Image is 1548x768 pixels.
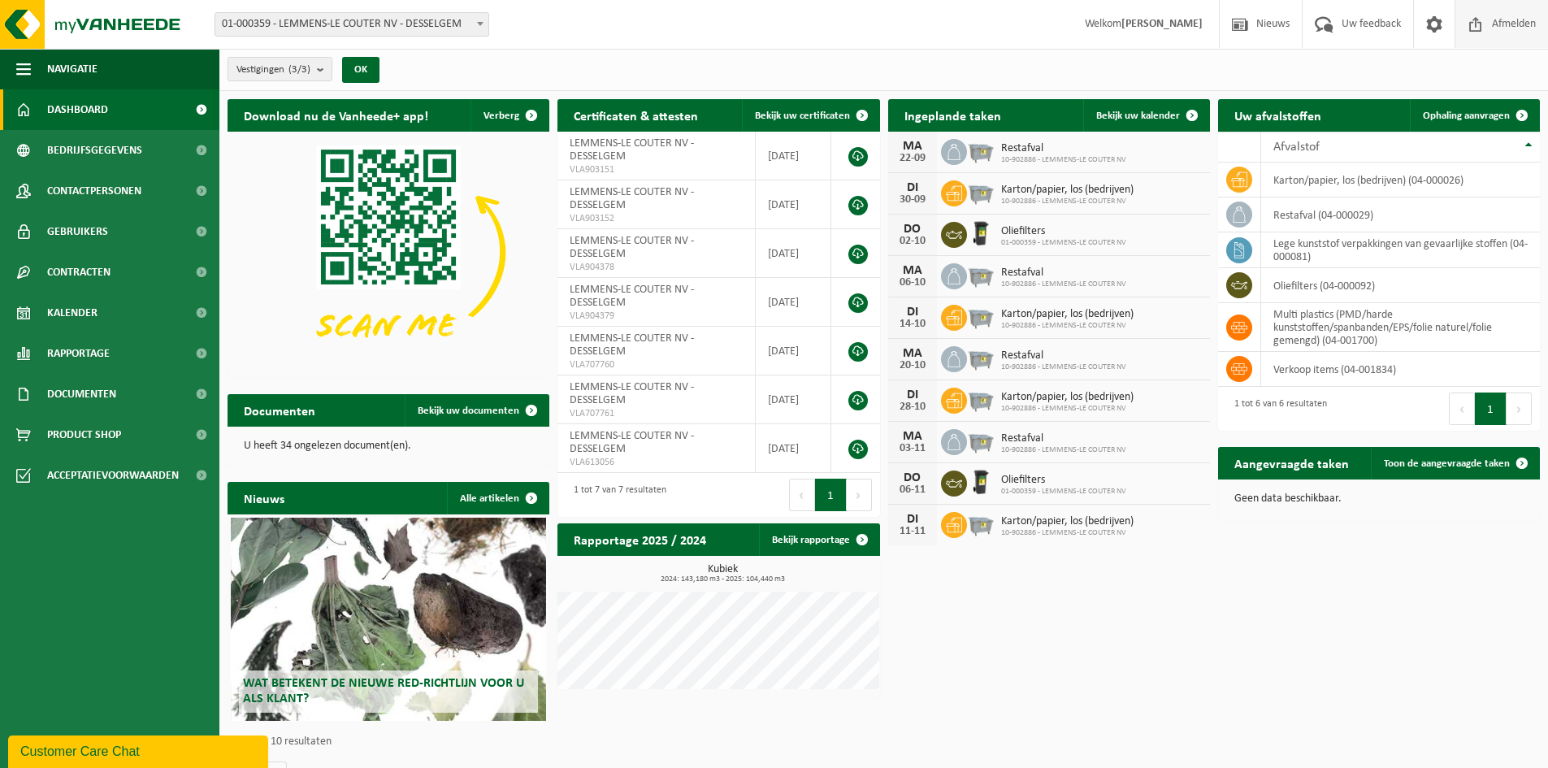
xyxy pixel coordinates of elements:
[896,471,929,484] div: DO
[570,456,742,469] span: VLA613056
[570,310,742,323] span: VLA904379
[1410,99,1538,132] a: Ophaling aanvragen
[1226,391,1327,427] div: 1 tot 6 van 6 resultaten
[570,186,694,211] span: LEMMENS-LE COUTER NV - DESSELGEM
[888,99,1017,131] h2: Ingeplande taken
[847,479,872,511] button: Next
[1096,111,1180,121] span: Bekijk uw kalender
[570,284,694,309] span: LEMMENS-LE COUTER NV - DESSELGEM
[967,510,995,537] img: WB-2500-GAL-GY-01
[756,327,832,375] td: [DATE]
[288,64,310,75] count: (3/3)
[815,479,847,511] button: 1
[228,482,301,514] h2: Nieuws
[470,99,548,132] button: Verberg
[47,374,116,414] span: Documenten
[557,99,714,131] h2: Certificaten & attesten
[244,440,533,452] p: U heeft 34 ongelezen document(en).
[570,163,742,176] span: VLA903151
[566,564,879,584] h3: Kubiek
[1083,99,1208,132] a: Bekijk uw kalender
[570,332,694,358] span: LEMMENS-LE COUTER NV - DESSELGEM
[896,347,929,360] div: MA
[896,181,929,194] div: DI
[1001,225,1126,238] span: Oliefilters
[1001,349,1126,362] span: Restafval
[896,388,929,401] div: DI
[243,677,524,705] span: Wat betekent de nieuwe RED-richtlijn voor u als klant?
[896,513,929,526] div: DI
[1001,445,1126,455] span: 10-902886 - LEMMENS-LE COUTER NV
[405,394,548,427] a: Bekijk uw documenten
[1261,197,1540,232] td: restafval (04-000029)
[236,58,310,82] span: Vestigingen
[570,407,742,420] span: VLA707761
[1384,458,1510,469] span: Toon de aangevraagde taken
[1001,391,1134,404] span: Karton/papier, los (bedrijven)
[967,261,995,289] img: WB-2500-GAL-GY-01
[896,277,929,289] div: 06-10
[789,479,815,511] button: Previous
[1001,404,1134,414] span: 10-902886 - LEMMENS-LE COUTER NV
[1001,432,1126,445] span: Restafval
[570,212,742,225] span: VLA903152
[228,132,549,373] img: Download de VHEPlus App
[759,523,878,556] a: Bekijk rapportage
[566,575,879,584] span: 2024: 143,180 m3 - 2025: 104,440 m3
[570,381,694,406] span: LEMMENS-LE COUTER NV - DESSELGEM
[756,278,832,327] td: [DATE]
[570,137,694,163] span: LEMMENS-LE COUTER NV - DESSELGEM
[1001,184,1134,197] span: Karton/papier, los (bedrijven)
[1001,197,1134,206] span: 10-902886 - LEMMENS-LE COUTER NV
[1001,155,1126,165] span: 10-902886 - LEMMENS-LE COUTER NV
[896,306,929,319] div: DI
[47,49,98,89] span: Navigatie
[967,137,995,164] img: WB-2500-GAL-GY-01
[1001,487,1126,497] span: 01-000359 - LEMMENS-LE COUTER NV
[47,171,141,211] span: Contactpersonen
[742,99,878,132] a: Bekijk uw certificaten
[967,468,995,496] img: WB-0240-HPE-BK-01
[244,736,541,748] p: 1 van 10 resultaten
[1121,18,1203,30] strong: [PERSON_NAME]
[418,406,519,416] span: Bekijk uw documenten
[570,235,694,260] span: LEMMENS-LE COUTER NV - DESSELGEM
[1423,111,1510,121] span: Ophaling aanvragen
[228,394,332,426] h2: Documenten
[570,430,694,455] span: LEMMENS-LE COUTER NV - DESSELGEM
[1001,515,1134,528] span: Karton/papier, los (bedrijven)
[756,375,832,424] td: [DATE]
[1001,528,1134,538] span: 10-902886 - LEMMENS-LE COUTER NV
[228,99,444,131] h2: Download nu de Vanheede+ app!
[1234,493,1524,505] p: Geen data beschikbaar.
[47,333,110,374] span: Rapportage
[896,401,929,413] div: 28-10
[342,57,379,83] button: OK
[756,424,832,473] td: [DATE]
[896,236,929,247] div: 02-10
[896,264,929,277] div: MA
[47,89,108,130] span: Dashboard
[47,130,142,171] span: Bedrijfsgegevens
[447,482,548,514] a: Alle artikelen
[483,111,519,121] span: Verberg
[967,385,995,413] img: WB-2500-GAL-GY-01
[896,484,929,496] div: 06-11
[47,211,108,252] span: Gebruikers
[1001,238,1126,248] span: 01-000359 - LEMMENS-LE COUTER NV
[896,443,929,454] div: 03-11
[1218,447,1365,479] h2: Aangevraagde taken
[570,358,742,371] span: VLA707760
[8,732,271,768] iframe: chat widget
[215,12,489,37] span: 01-000359 - LEMMENS-LE COUTER NV - DESSELGEM
[1001,308,1134,321] span: Karton/papier, los (bedrijven)
[1001,362,1126,372] span: 10-902886 - LEMMENS-LE COUTER NV
[896,223,929,236] div: DO
[896,140,929,153] div: MA
[570,261,742,274] span: VLA904378
[1001,267,1126,280] span: Restafval
[557,523,722,555] h2: Rapportage 2025 / 2024
[47,414,121,455] span: Product Shop
[967,219,995,247] img: WB-0240-HPE-BK-01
